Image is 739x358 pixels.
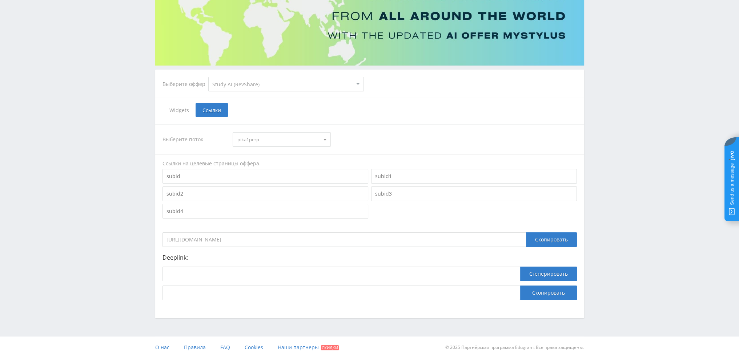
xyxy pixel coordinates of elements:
[321,345,339,350] span: Скидки
[162,254,577,261] p: Deeplink:
[162,81,208,87] div: Выберите оффер
[278,344,319,351] span: Наши партнеры
[162,132,226,147] div: Выберите поток
[520,267,577,281] button: Сгенерировать
[162,160,577,167] div: Ссылки на целевые страницы оффера.
[237,133,320,146] span: pika1perp
[196,103,228,117] span: Ссылки
[184,344,206,351] span: Правила
[371,169,577,184] input: subid1
[162,169,368,184] input: subid
[245,344,263,351] span: Cookies
[520,286,577,300] button: Скопировать
[162,186,368,201] input: subid2
[371,186,577,201] input: subid3
[162,103,196,117] span: Widgets
[526,232,577,247] div: Скопировать
[162,204,368,219] input: subid4
[155,344,169,351] span: О нас
[220,344,230,351] span: FAQ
